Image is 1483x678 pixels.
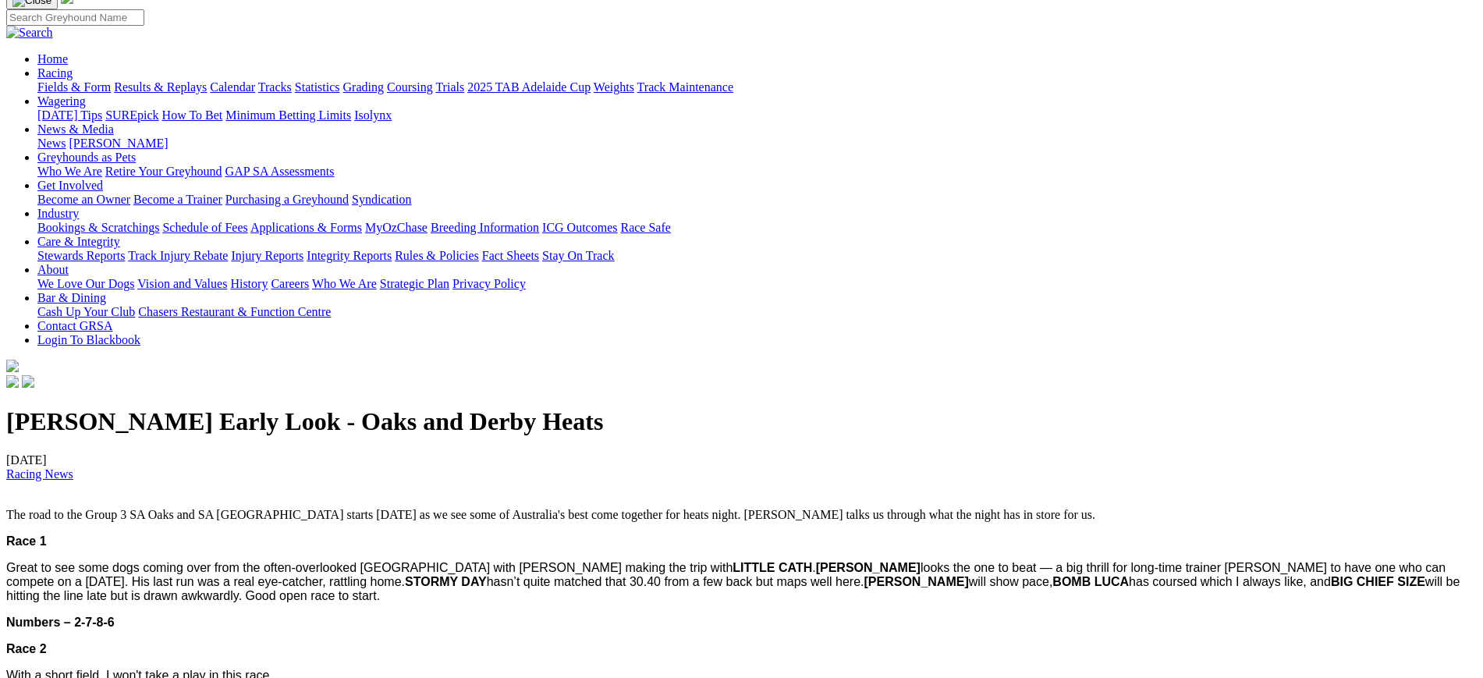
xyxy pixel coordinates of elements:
[6,467,73,481] a: Racing News
[431,221,539,234] a: Breeding Information
[37,108,102,122] a: [DATE] Tips
[1052,575,1129,588] strong: BOMB LUCA
[231,249,303,262] a: Injury Reports
[637,80,733,94] a: Track Maintenance
[542,221,617,234] a: ICG Outcomes
[387,80,433,94] a: Coursing
[6,360,19,372] img: logo-grsa-white.png
[37,305,1477,319] div: Bar & Dining
[354,108,392,122] a: Isolynx
[105,108,158,122] a: SUREpick
[37,80,111,94] a: Fields & Form
[405,575,487,588] strong: STORMY DAY
[105,165,222,178] a: Retire Your Greyhound
[37,305,135,318] a: Cash Up Your Club
[128,249,228,262] a: Track Injury Rebate
[467,80,591,94] a: 2025 TAB Adelaide Cup
[271,277,309,290] a: Careers
[37,249,125,262] a: Stewards Reports
[37,221,159,234] a: Bookings & Scratchings
[37,122,114,136] a: News & Media
[307,249,392,262] a: Integrity Reports
[22,375,34,388] img: twitter.svg
[312,277,377,290] a: Who We Are
[37,179,103,192] a: Get Involved
[295,80,340,94] a: Statistics
[435,80,464,94] a: Trials
[225,193,349,206] a: Purchasing a Greyhound
[380,277,449,290] a: Strategic Plan
[162,108,223,122] a: How To Bet
[37,94,86,108] a: Wagering
[210,80,255,94] a: Calendar
[37,151,136,164] a: Greyhounds as Pets
[1357,575,1425,588] strong: CHIEF SIZE
[225,108,351,122] a: Minimum Betting Limits
[733,561,812,574] strong: LITTLE CATH
[864,575,969,588] strong: [PERSON_NAME]
[37,165,1477,179] div: Greyhounds as Pets
[37,165,102,178] a: Who We Are
[37,137,1477,151] div: News & Media
[37,277,134,290] a: We Love Our Dogs
[6,9,144,26] input: Search
[6,616,115,629] span: Numbers – 2-7-8-6
[250,221,362,234] a: Applications & Forms
[37,66,73,80] a: Racing
[482,249,539,262] a: Fact Sheets
[37,52,68,66] a: Home
[365,221,428,234] a: MyOzChase
[37,291,106,304] a: Bar & Dining
[114,80,207,94] a: Results & Replays
[395,249,479,262] a: Rules & Policies
[258,80,292,94] a: Tracks
[37,207,79,220] a: Industry
[162,221,247,234] a: Schedule of Fees
[37,221,1477,235] div: Industry
[542,249,614,262] a: Stay On Track
[6,534,47,548] span: Race 1
[37,277,1477,291] div: About
[620,221,670,234] a: Race Safe
[37,319,112,332] a: Contact GRSA
[352,193,411,206] a: Syndication
[594,80,634,94] a: Weights
[138,305,331,318] a: Chasers Restaurant & Function Centre
[37,193,130,206] a: Become an Owner
[225,165,335,178] a: GAP SA Assessments
[37,193,1477,207] div: Get Involved
[816,561,921,574] strong: [PERSON_NAME]
[230,277,268,290] a: History
[69,137,168,150] a: [PERSON_NAME]
[6,26,53,40] img: Search
[37,108,1477,122] div: Wagering
[1331,575,1353,588] strong: BIG
[343,80,384,94] a: Grading
[37,137,66,150] a: News
[37,235,120,248] a: Care & Integrity
[6,407,1477,436] h1: [PERSON_NAME] Early Look - Oaks and Derby Heats
[37,263,69,276] a: About
[6,453,73,481] span: [DATE]
[37,333,140,346] a: Login To Blackbook
[6,375,19,388] img: facebook.svg
[133,193,222,206] a: Become a Trainer
[137,277,227,290] a: Vision and Values
[6,561,1460,602] span: Great to see some dogs coming over from the often-overlooked [GEOGRAPHIC_DATA] with [PERSON_NAME]...
[37,249,1477,263] div: Care & Integrity
[6,508,1477,522] p: The road to the Group 3 SA Oaks and SA [GEOGRAPHIC_DATA] starts [DATE] as we see some of Australi...
[452,277,526,290] a: Privacy Policy
[6,642,47,655] span: Race 2
[37,80,1477,94] div: Racing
